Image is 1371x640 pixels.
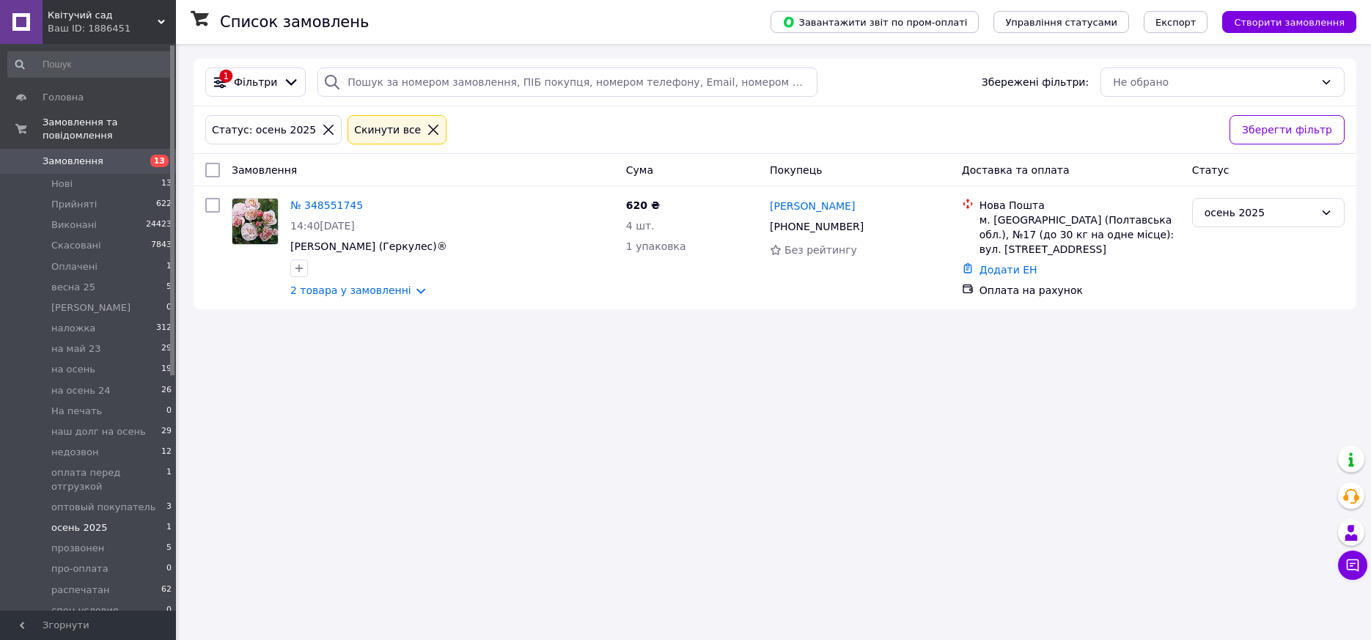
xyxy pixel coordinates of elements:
[1234,17,1345,28] span: Створити замовлення
[51,466,166,493] span: оплата перед отгрузкой
[232,164,297,176] span: Замовлення
[51,239,101,252] span: Скасовані
[51,218,97,232] span: Виконані
[166,281,172,294] span: 5
[51,562,109,575] span: про-оплата
[48,9,158,22] span: Квітучий сад
[979,198,1180,213] div: Нова Пошта
[770,221,864,232] span: [PHONE_NUMBER]
[166,542,172,555] span: 5
[51,542,104,555] span: прозвонен
[1005,17,1117,28] span: Управління статусами
[166,466,172,493] span: 1
[51,260,98,273] span: Оплачені
[51,405,102,418] span: На печать
[156,322,172,335] span: 312
[51,198,97,211] span: Прийняті
[770,164,822,176] span: Покупець
[1222,11,1356,33] button: Створити замовлення
[784,244,857,256] span: Без рейтингу
[626,220,655,232] span: 4 шт.
[51,281,95,294] span: весна 25
[43,116,176,142] span: Замовлення та повідомлення
[1144,11,1208,33] button: Експорт
[626,240,686,252] span: 1 упаковка
[979,283,1180,298] div: Оплата на рахунок
[317,67,817,97] input: Пошук за номером замовлення, ПІБ покупця, номером телефону, Email, номером накладної
[166,501,172,514] span: 3
[1113,74,1315,90] div: Не обрано
[232,199,278,244] img: Фото товару
[351,122,424,138] div: Cкинути все
[290,220,355,232] span: 14:40[DATE]
[146,218,172,232] span: 24423
[290,199,363,211] a: № 348551745
[161,584,172,597] span: 62
[1230,115,1345,144] button: Зберегти фільтр
[166,405,172,418] span: 0
[151,239,172,252] span: 7843
[1338,551,1367,580] button: Чат з покупцем
[161,363,172,376] span: 19
[771,11,979,33] button: Завантажити звіт по пром-оплаті
[993,11,1129,33] button: Управління статусами
[51,584,110,597] span: распечатан
[626,164,653,176] span: Cума
[51,384,111,397] span: на осень 24
[166,562,172,575] span: 0
[51,301,131,315] span: [PERSON_NAME]
[51,177,73,191] span: Нові
[1242,122,1332,138] span: Зберегти фільтр
[979,264,1037,276] a: Додати ЕН
[782,15,967,29] span: Завантажити звіт по пром-оплаті
[161,446,172,459] span: 12
[979,213,1180,257] div: м. [GEOGRAPHIC_DATA] (Полтавська обл.), №17 (до 30 кг на одне місце): вул. [STREET_ADDRESS]
[209,122,319,138] div: Статус: осень 2025
[51,604,119,617] span: спец.условия
[51,446,98,459] span: недозвон
[626,199,660,211] span: 620 ₴
[1192,164,1230,176] span: Статус
[1205,205,1315,221] div: осень 2025
[1208,15,1356,27] a: Створити замовлення
[234,75,277,89] span: Фільтри
[156,198,172,211] span: 622
[43,155,103,168] span: Замовлення
[290,284,411,296] a: 2 товара у замовленні
[51,521,107,534] span: осень 2025
[232,198,279,245] a: Фото товару
[51,501,156,514] span: оптовый покупатель
[290,240,447,252] a: [PERSON_NAME] (Геркулес)®
[166,301,172,315] span: 0
[161,384,172,397] span: 26
[1155,17,1197,28] span: Експорт
[770,199,855,213] a: [PERSON_NAME]
[161,425,172,438] span: 29
[166,604,172,617] span: 0
[166,260,172,273] span: 1
[43,91,84,104] span: Головна
[982,75,1089,89] span: Збережені фільтри:
[962,164,1070,176] span: Доставка та оплата
[48,22,176,35] div: Ваш ID: 1886451
[220,13,369,31] h1: Список замовлень
[161,177,172,191] span: 13
[166,521,172,534] span: 1
[150,155,169,167] span: 13
[51,425,146,438] span: наш долг на осень
[51,322,95,335] span: наложка
[7,51,173,78] input: Пошук
[161,342,172,356] span: 29
[51,363,95,376] span: на осень
[51,342,101,356] span: на май 23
